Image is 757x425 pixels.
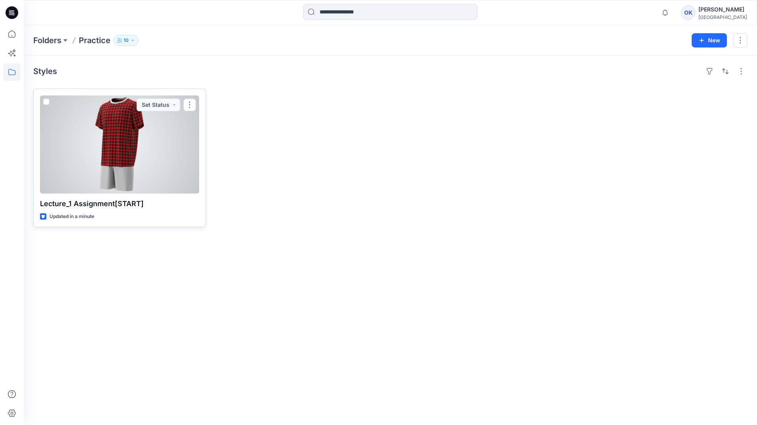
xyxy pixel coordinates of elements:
button: New [692,33,727,47]
h4: Styles [33,66,57,76]
p: Practice [79,35,110,46]
p: Lecture_1 Assignment[START] [40,198,199,209]
a: Folders [33,35,61,46]
div: [PERSON_NAME] [698,5,747,14]
div: OK [681,6,695,20]
a: Lecture_1 Assignment[START] [40,95,199,194]
button: 10 [114,35,139,46]
p: Updated in a minute [49,212,94,221]
div: [GEOGRAPHIC_DATA] [698,14,747,20]
p: 10 [124,36,129,45]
